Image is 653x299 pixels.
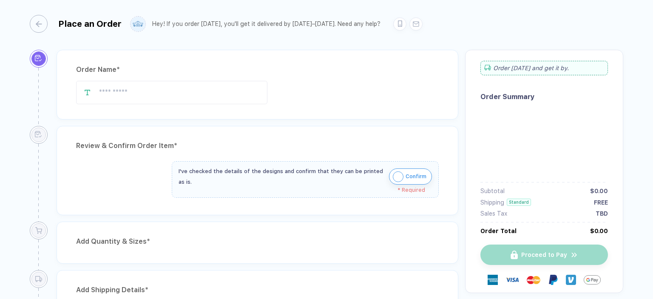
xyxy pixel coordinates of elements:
[131,17,145,31] img: user profile
[480,188,505,194] div: Subtotal
[76,283,439,297] div: Add Shipping Details
[76,139,439,153] div: Review & Confirm Order Item
[480,210,507,217] div: Sales Tax
[76,235,439,248] div: Add Quantity & Sizes
[594,199,608,206] div: FREE
[596,210,608,217] div: TBD
[480,199,504,206] div: Shipping
[406,170,426,183] span: Confirm
[58,19,122,29] div: Place an Order
[488,275,498,285] img: express
[480,93,608,101] div: Order Summary
[179,166,385,187] div: I've checked the details of the designs and confirm that they can be printed as is.
[527,273,540,287] img: master-card
[507,199,531,206] div: Standard
[505,273,519,287] img: visa
[584,271,601,288] img: GPay
[590,228,608,234] div: $0.00
[389,168,432,185] button: iconConfirm
[548,275,558,285] img: Paypal
[152,20,380,28] div: Hey! If you order [DATE], you'll get it delivered by [DATE]–[DATE]. Need any help?
[480,228,517,234] div: Order Total
[393,171,403,182] img: icon
[590,188,608,194] div: $0.00
[76,63,439,77] div: Order Name
[566,275,576,285] img: Venmo
[480,61,608,75] div: Order [DATE] and get it by .
[179,187,425,193] div: * Required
